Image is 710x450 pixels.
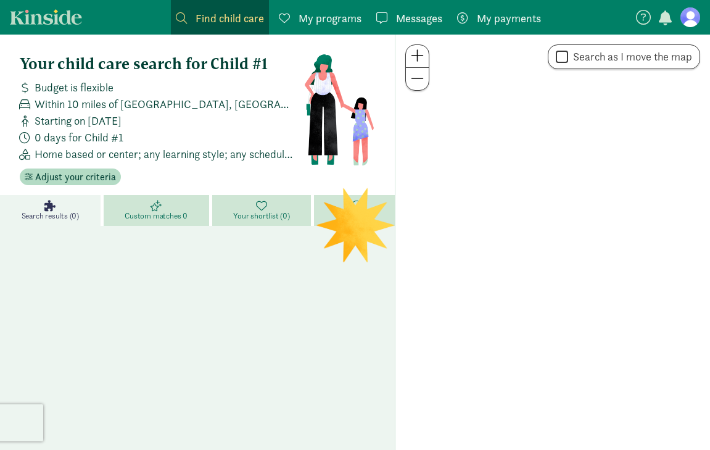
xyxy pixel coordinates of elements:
[35,96,294,112] span: Within 10 miles of [GEOGRAPHIC_DATA], [GEOGRAPHIC_DATA]
[35,146,294,162] span: Home based or center; any learning style; any schedule type
[299,10,361,27] span: My programs
[20,169,121,186] button: Adjust your criteria
[125,211,188,221] span: Custom matches 0
[233,211,289,221] span: Your shortlist (0)
[336,211,373,221] span: Not a fit (0)
[22,211,79,221] span: Search results (0)
[477,10,541,27] span: My payments
[104,195,212,226] a: Custom matches 0
[396,10,442,27] span: Messages
[35,79,114,96] span: Budget is flexible
[35,170,116,185] span: Adjust your criteria
[314,195,395,226] a: Not a fit (0)
[35,129,123,146] span: 0 days for Child #1
[212,195,315,226] a: Your shortlist (0)
[196,10,264,27] span: Find child care
[568,49,692,64] label: Search as I move the map
[20,54,304,74] h4: Your child care search for Child #1
[10,9,82,25] a: Kinside
[35,112,122,129] span: Starting on [DATE]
